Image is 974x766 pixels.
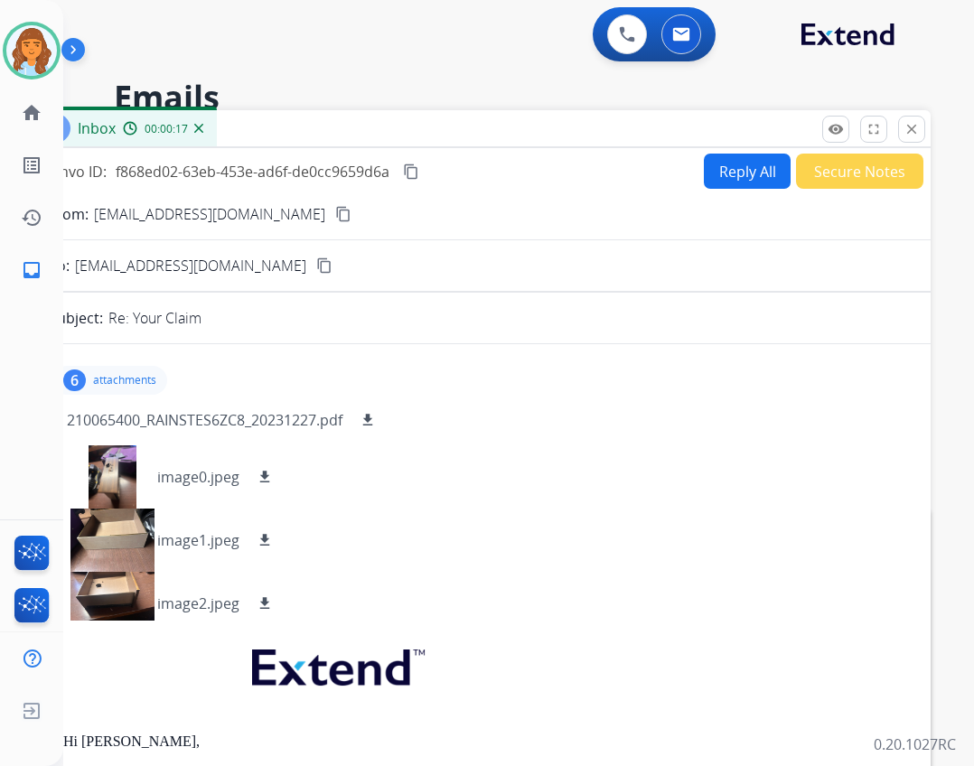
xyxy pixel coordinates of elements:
[229,628,443,699] img: extend.png
[21,207,42,229] mat-icon: history
[157,466,239,488] p: image0.jpeg
[49,416,909,434] div: From:
[63,557,909,575] div: From:
[796,154,923,189] button: Secure Notes
[403,163,419,180] mat-icon: content_copy
[63,733,909,750] p: Hi [PERSON_NAME],
[145,122,188,136] span: 00:00:17
[63,369,86,391] div: 6
[866,121,882,137] mat-icon: fullscreen
[157,529,239,551] p: image1.jpeg
[257,532,273,548] mat-icon: download
[75,255,306,276] span: [EMAIL_ADDRESS][DOMAIN_NAME]
[108,307,201,329] p: Re: Your Claim
[63,601,909,619] div: Date:
[114,79,931,116] h2: Emails
[49,460,909,478] div: Date:
[93,373,156,388] p: attachments
[21,154,42,176] mat-icon: list_alt
[21,259,42,281] mat-icon: inbox
[704,154,791,189] button: Reply All
[157,593,239,614] p: image2.jpeg
[49,203,89,225] p: From:
[21,102,42,124] mat-icon: home
[316,257,332,274] mat-icon: content_copy
[49,307,103,329] p: Subject:
[42,161,107,182] p: Convo ID:
[874,733,956,755] p: 0.20.1027RC
[78,118,116,138] span: Inbox
[49,500,909,521] div: Envoyé de mon iPhone
[904,121,920,137] mat-icon: close
[6,25,57,76] img: avatar
[67,409,342,431] p: 210065400_RAINSTES6ZC8_20231227.pdf
[335,206,351,222] mat-icon: content_copy
[257,469,273,485] mat-icon: download
[94,203,325,225] p: [EMAIL_ADDRESS][DOMAIN_NAME]
[360,412,376,428] mat-icon: download
[63,579,909,597] div: To:
[116,162,389,182] span: f868ed02-63eb-453e-ad6f-de0cc9659d6a
[49,438,909,456] div: To:
[828,121,844,137] mat-icon: remove_red_eye
[257,595,273,612] mat-icon: download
